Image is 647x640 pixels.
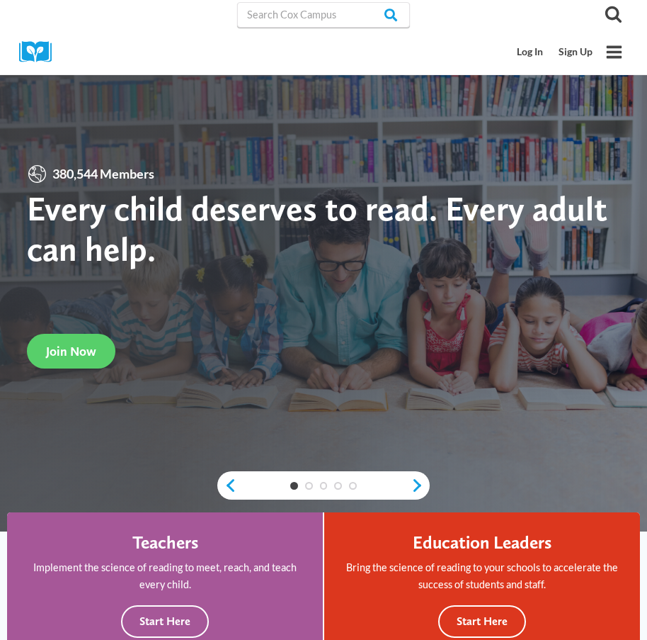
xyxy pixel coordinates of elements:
[411,478,430,493] a: next
[510,39,600,65] nav: Secondary Mobile Navigation
[47,164,159,184] span: 380,544 Members
[217,471,430,500] div: content slider buttons
[349,482,357,490] a: 5
[551,39,600,65] a: Sign Up
[438,605,526,639] button: Start Here
[217,478,236,493] a: previous
[343,559,621,592] p: Bring the science of reading to your schools to accelerate the success of students and staff.
[46,344,96,359] span: Join Now
[19,41,62,63] img: Cox Campus
[27,188,607,269] strong: Every child deserves to read. Every adult can help.
[237,2,410,28] input: Search Cox Campus
[510,39,551,65] a: Log In
[121,605,209,639] button: Start Here
[26,559,304,592] p: Implement the science of reading to meet, reach, and teach every child.
[600,38,628,66] button: Open menu
[290,482,298,490] a: 1
[305,482,313,490] a: 2
[413,532,551,553] h4: Education Leaders
[320,482,328,490] a: 3
[132,532,198,553] h4: Teachers
[334,482,342,490] a: 4
[27,334,115,369] a: Join Now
